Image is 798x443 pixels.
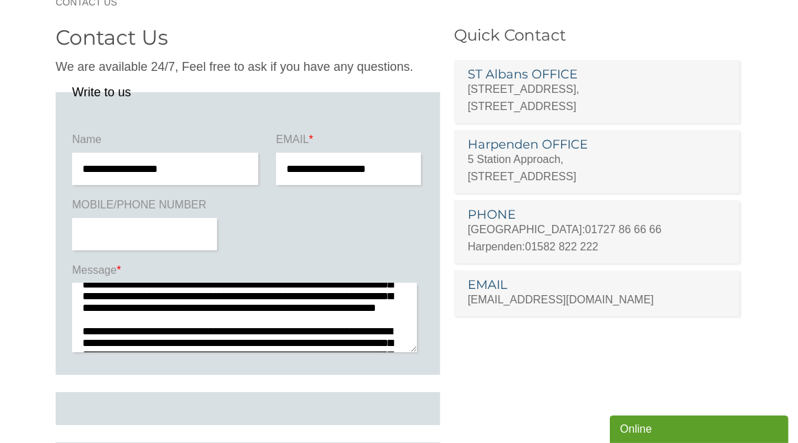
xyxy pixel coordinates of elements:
a: [EMAIL_ADDRESS][DOMAIN_NAME] [468,294,654,305]
legend: Write to us [72,86,131,98]
p: [STREET_ADDRESS], [STREET_ADDRESS] [468,80,726,115]
a: 01582 822 222 [525,241,599,252]
h3: ST Albans OFFICE [468,68,726,80]
h3: PHONE [468,208,726,221]
p: We are available 24/7, Feel free to ask if you have any questions. [56,58,440,76]
h3: Quick Contact [454,28,742,43]
iframe: chat widget [610,413,791,443]
h3: EMAIL [468,279,726,291]
h3: Harpenden OFFICE [468,138,726,151]
label: EMAIL [276,132,424,153]
h2: Contact Us [56,28,440,48]
label: MOBILE/PHONE NUMBER [72,197,220,218]
p: 5 Station Approach, [STREET_ADDRESS] [468,151,726,185]
p: Harpenden: [468,238,726,255]
label: Name [72,132,262,153]
p: [GEOGRAPHIC_DATA]: [468,221,726,238]
a: 01727 86 66 66 [585,224,661,235]
label: Message [72,263,424,283]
